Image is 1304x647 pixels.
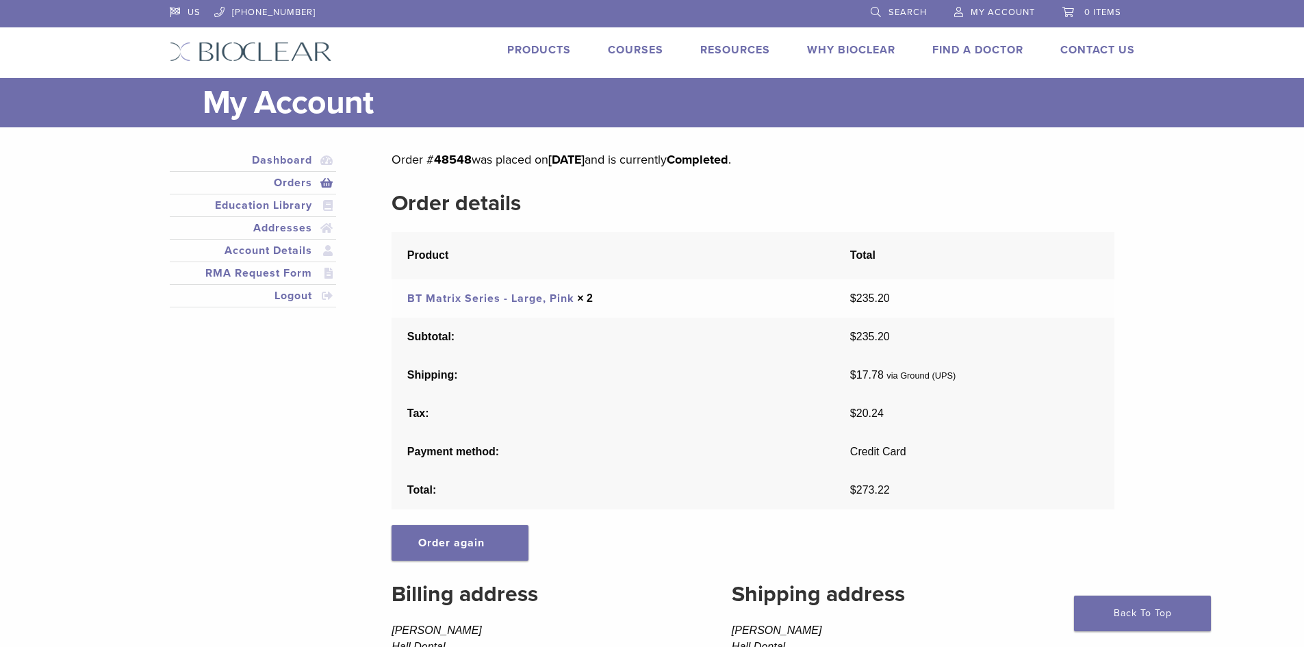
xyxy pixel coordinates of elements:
[577,292,593,304] strong: × 2
[172,197,334,214] a: Education Library
[392,578,689,611] h2: Billing address
[203,78,1135,127] h1: My Account
[392,525,528,561] a: Order again
[732,578,1114,611] h2: Shipping address
[1060,43,1135,57] a: Contact Us
[700,43,770,57] a: Resources
[850,369,856,381] span: $
[850,484,856,496] span: $
[507,43,571,57] a: Products
[850,484,890,496] span: 273.22
[850,331,890,342] span: 235.20
[172,265,334,281] a: RMA Request Form
[608,43,663,57] a: Courses
[392,394,834,433] th: Tax:
[392,149,1114,170] p: Order # was placed on and is currently .
[850,369,884,381] span: 17.78
[850,407,884,419] span: 20.24
[172,288,334,304] a: Logout
[170,42,332,62] img: Bioclear
[172,242,334,259] a: Account Details
[392,187,1114,220] h2: Order details
[434,152,472,167] mark: 48548
[392,433,834,471] th: Payment method:
[392,318,834,356] th: Subtotal:
[850,292,856,304] span: $
[850,407,856,419] span: $
[172,152,334,168] a: Dashboard
[850,331,856,342] span: $
[834,433,1114,471] td: Credit Card
[548,152,585,167] mark: [DATE]
[971,7,1035,18] span: My Account
[1074,596,1211,631] a: Back To Top
[392,356,834,394] th: Shipping:
[932,43,1023,57] a: Find A Doctor
[667,152,728,167] mark: Completed
[886,370,956,381] small: via Ground (UPS)
[392,471,834,509] th: Total:
[407,292,574,305] a: BT Matrix Series - Large, Pink
[850,292,890,304] bdi: 235.20
[392,232,834,279] th: Product
[170,149,337,324] nav: Account pages
[807,43,895,57] a: Why Bioclear
[834,232,1114,279] th: Total
[172,220,334,236] a: Addresses
[888,7,927,18] span: Search
[172,175,334,191] a: Orders
[1084,7,1121,18] span: 0 items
